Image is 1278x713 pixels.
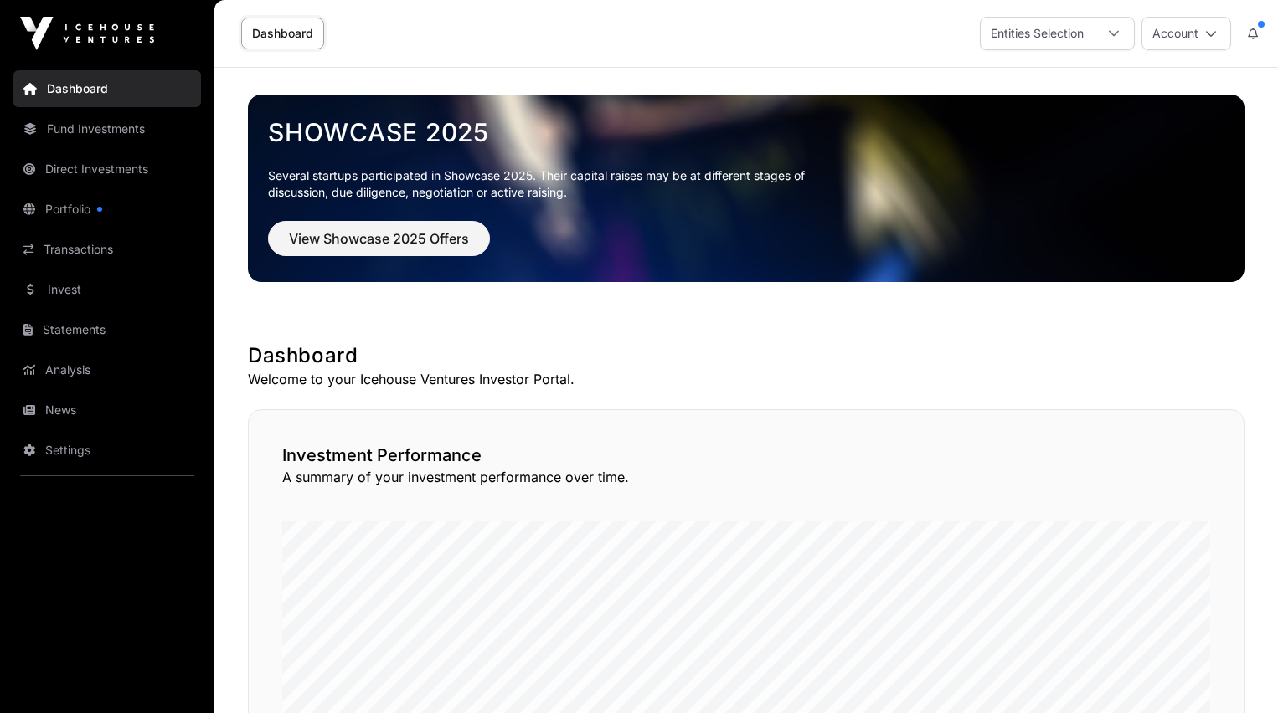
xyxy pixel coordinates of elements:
a: News [13,392,201,428]
div: Entities Selection [981,18,1094,49]
button: View Showcase 2025 Offers [268,221,490,256]
h1: Dashboard [248,342,1245,369]
a: Settings [13,432,201,469]
p: A summary of your investment performance over time. [282,467,1210,487]
span: View Showcase 2025 Offers [289,228,469,249]
a: Showcase 2025 [268,117,1224,147]
a: Portfolio [13,191,201,228]
a: Fund Investments [13,110,201,147]
a: Dashboard [13,70,201,107]
img: Showcase 2025 [248,95,1245,282]
a: Statements [13,311,201,348]
p: Several startups participated in Showcase 2025. Their capital raises may be at different stages o... [268,167,831,201]
a: Dashboard [241,18,324,49]
a: Transactions [13,231,201,268]
a: Analysis [13,351,201,388]
img: Icehouse Ventures Logo [20,17,154,50]
h2: Investment Performance [282,444,1210,467]
p: Welcome to your Icehouse Ventures Investor Portal. [248,369,1245,389]
a: Direct Investments [13,151,201,187]
a: View Showcase 2025 Offers [268,238,490,254]
button: Account [1141,17,1231,50]
a: Invest [13,271,201,308]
